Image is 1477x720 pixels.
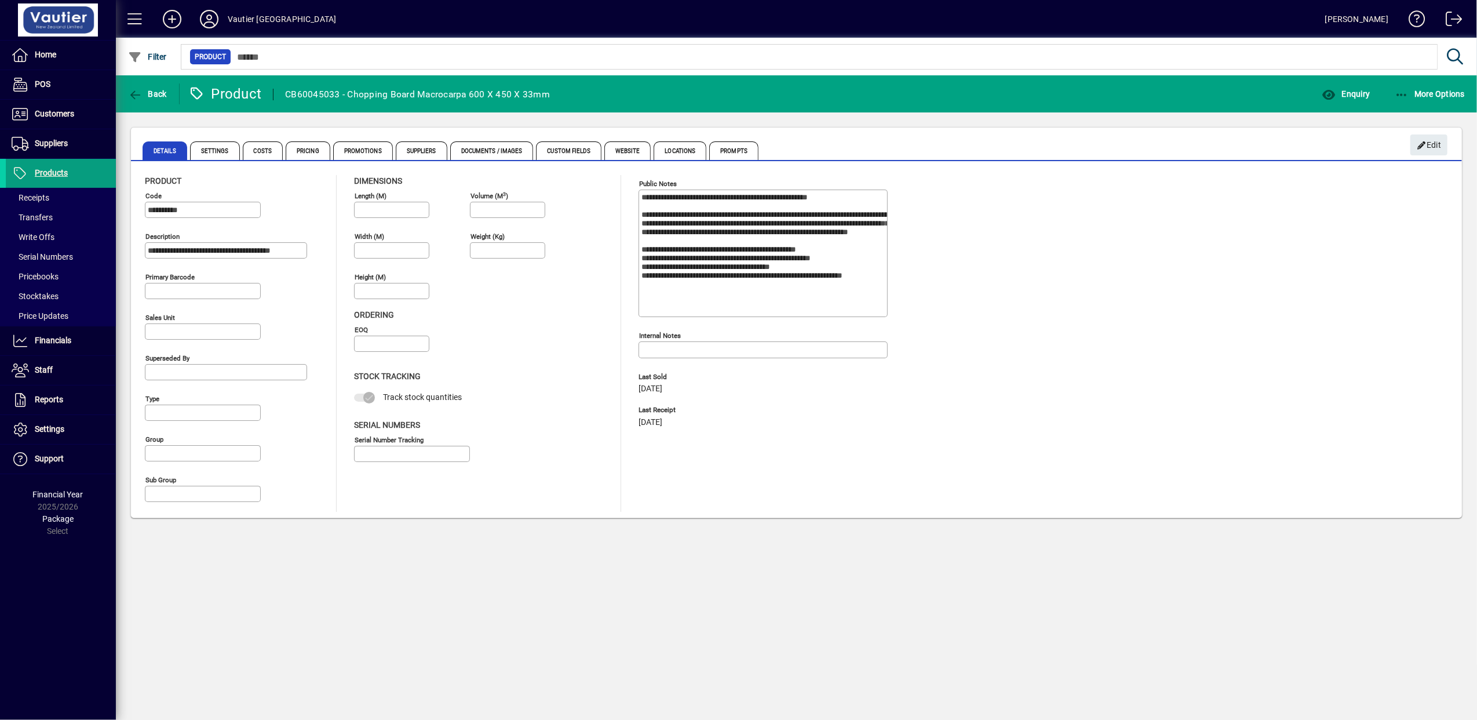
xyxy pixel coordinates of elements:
span: Reports [35,395,63,404]
mat-label: Description [145,232,180,241]
span: Products [35,168,68,177]
mat-label: Serial Number tracking [355,435,424,443]
button: Filter [125,46,170,67]
span: Last Sold [639,373,812,381]
div: Vautier [GEOGRAPHIC_DATA] [228,10,336,28]
a: POS [6,70,116,99]
span: Suppliers [396,141,447,160]
a: Settings [6,415,116,444]
span: Receipts [12,193,49,202]
a: Write Offs [6,227,116,247]
mat-label: Sales unit [145,314,175,322]
button: Add [154,9,191,30]
span: Product [195,51,226,63]
mat-label: Height (m) [355,273,386,281]
a: Staff [6,356,116,385]
span: Customers [35,109,74,118]
mat-label: Type [145,395,159,403]
mat-label: Weight (Kg) [471,232,505,241]
mat-label: Group [145,435,163,443]
a: Knowledge Base [1400,2,1425,40]
app-page-header-button: Back [116,83,180,104]
span: [DATE] [639,418,662,427]
span: Financial Year [33,490,83,499]
span: Dimensions [354,176,402,186]
span: Stock Tracking [354,372,421,381]
div: [PERSON_NAME] [1325,10,1388,28]
span: Write Offs [12,232,54,242]
span: Settings [190,141,240,160]
span: Documents / Images [450,141,534,160]
a: Customers [6,100,116,129]
span: Track stock quantities [383,392,462,402]
span: Website [604,141,651,160]
span: Last Receipt [639,406,812,414]
span: Prompts [709,141,758,160]
a: Suppliers [6,129,116,158]
button: Back [125,83,170,104]
span: Edit [1417,136,1442,155]
span: Serial Numbers [12,252,73,261]
span: Package [42,514,74,523]
a: Pricebooks [6,267,116,286]
span: Custom Fields [536,141,601,160]
a: Support [6,445,116,474]
span: More Options [1395,89,1465,99]
span: Details [143,141,187,160]
mat-label: EOQ [355,326,368,334]
span: Serial Numbers [354,420,420,430]
span: Product [145,176,181,186]
mat-label: Volume (m ) [471,192,508,200]
span: [DATE] [639,384,662,394]
button: Enquiry [1319,83,1373,104]
a: Reports [6,386,116,414]
a: Receipts [6,188,116,208]
mat-label: Length (m) [355,192,386,200]
sup: 3 [503,191,506,197]
mat-label: Superseded by [145,354,189,362]
a: Stocktakes [6,286,116,306]
a: Transfers [6,208,116,227]
a: Home [6,41,116,70]
mat-label: Sub group [145,476,176,484]
span: Enquiry [1322,89,1370,99]
span: Staff [35,365,53,374]
span: Pricebooks [12,272,59,281]
span: Support [35,454,64,463]
mat-label: Primary barcode [145,273,195,281]
span: POS [35,79,50,89]
mat-label: Code [145,192,162,200]
a: Serial Numbers [6,247,116,267]
span: Costs [243,141,283,160]
span: Promotions [333,141,393,160]
a: Price Updates [6,306,116,326]
span: Locations [654,141,706,160]
mat-label: Public Notes [639,180,677,188]
div: Product [188,85,262,103]
span: Ordering [354,310,394,319]
mat-label: Internal Notes [639,332,681,340]
span: Transfers [12,213,53,222]
button: More Options [1392,83,1468,104]
span: Pricing [286,141,330,160]
span: Home [35,50,56,59]
a: Logout [1437,2,1463,40]
a: Financials [6,326,116,355]
span: Settings [35,424,64,434]
span: Financials [35,336,71,345]
span: Back [128,89,167,99]
button: Profile [191,9,228,30]
span: Suppliers [35,139,68,148]
span: Filter [128,52,167,61]
div: CB60045033 - Chopping Board Macrocarpa 600 X 450 X 33mm [285,85,550,104]
span: Price Updates [12,311,68,321]
mat-label: Width (m) [355,232,384,241]
button: Edit [1410,134,1447,155]
span: Stocktakes [12,292,59,301]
